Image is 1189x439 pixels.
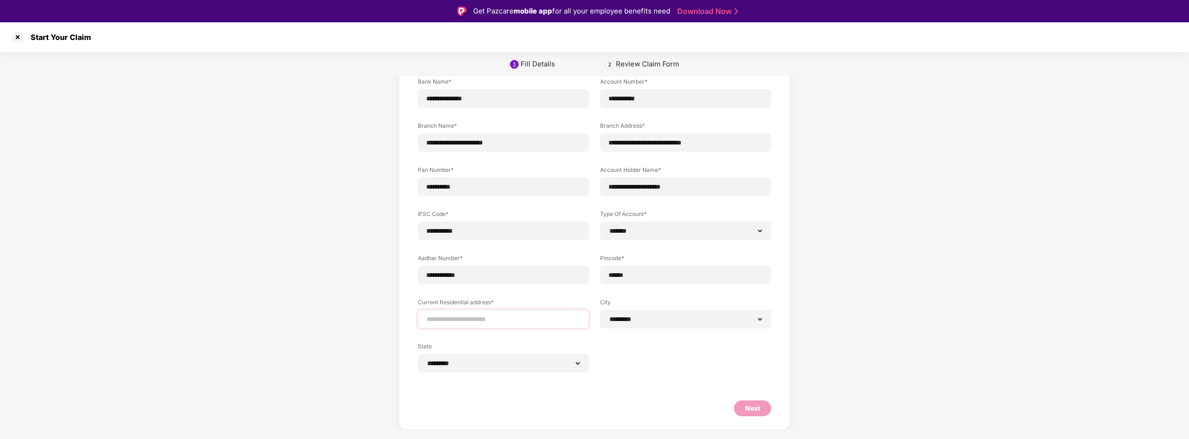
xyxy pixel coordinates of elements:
[734,7,738,16] img: Stroke
[418,210,589,222] label: IFSC Code*
[677,7,735,16] a: Download Now
[600,254,771,266] label: Pincode*
[457,7,467,16] img: Logo
[418,254,589,266] label: Aadhar Number*
[418,342,589,354] label: State
[418,78,589,89] label: Bank Name*
[600,210,771,222] label: Type Of Account*
[616,59,679,69] div: Review Claim Form
[521,59,555,69] div: Fill Details
[514,7,552,15] strong: mobile app
[745,403,760,413] div: Next
[600,122,771,133] label: Branch Address*
[600,166,771,177] label: Account Holder Name*
[513,61,516,68] div: 1
[418,166,589,177] label: Pan Number*
[25,33,91,42] div: Start Your Claim
[608,61,612,68] div: 2
[600,298,771,310] label: City
[473,6,670,17] div: Get Pazcare for all your employee benefits need
[418,122,589,133] label: Branch Name*
[418,298,589,310] label: Current Residential address*
[600,78,771,89] label: Account Number*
